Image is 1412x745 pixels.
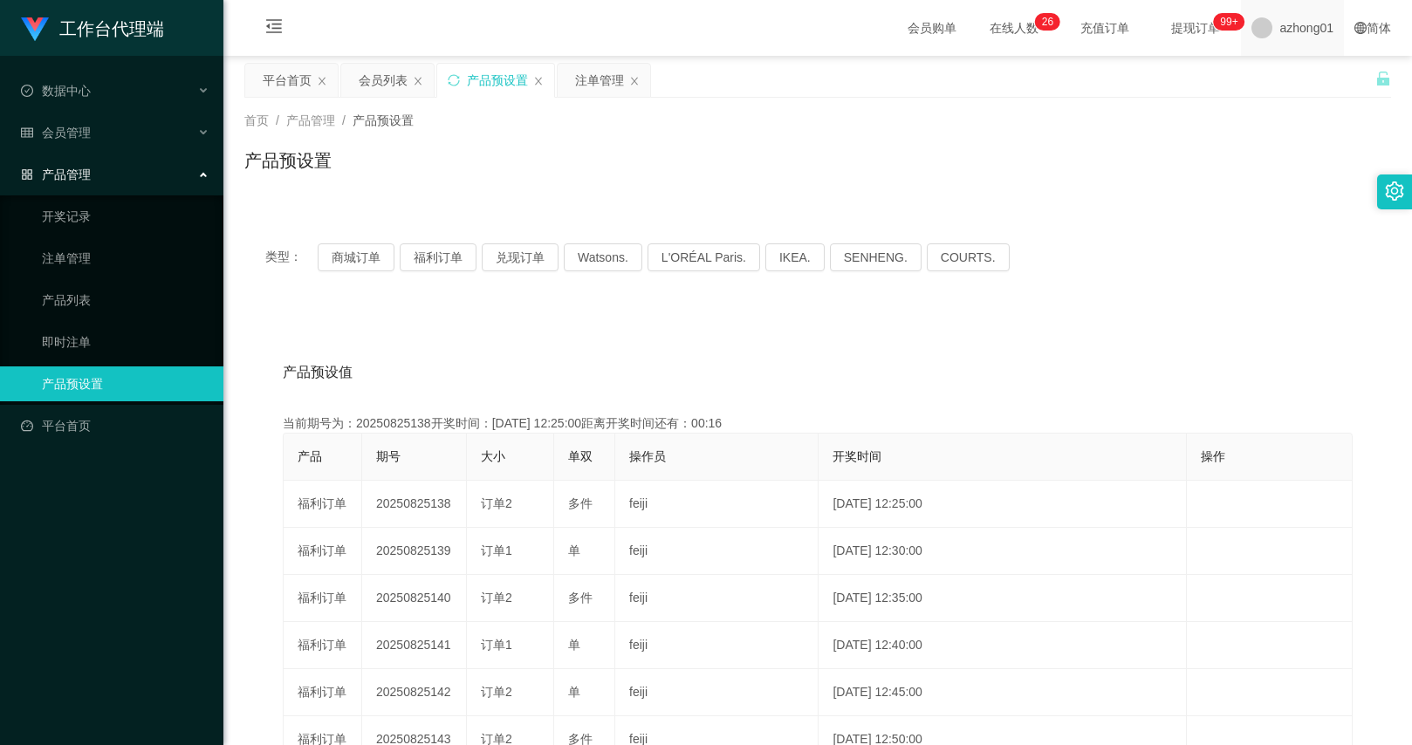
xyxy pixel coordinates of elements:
[21,168,33,181] i: 图标: appstore-o
[615,528,819,575] td: feiji
[1042,13,1048,31] p: 2
[482,243,559,271] button: 兑现订单
[629,449,666,463] span: 操作员
[263,64,312,97] div: 平台首页
[362,575,467,622] td: 20250825140
[615,669,819,716] td: feiji
[317,76,327,86] i: 图标: close
[342,113,346,127] span: /
[765,243,825,271] button: IKEA.
[568,591,593,605] span: 多件
[286,113,335,127] span: 产品管理
[1385,181,1404,201] i: 图标: setting
[1354,22,1367,34] i: 图标: global
[42,241,209,276] a: 注单管理
[244,1,304,57] i: 图标: menu-fold
[21,408,209,443] a: 图标: dashboard平台首页
[481,496,512,510] span: 订单2
[564,243,642,271] button: Watsons.
[1047,13,1053,31] p: 6
[284,669,362,716] td: 福利订单
[575,64,624,97] div: 注单管理
[276,113,279,127] span: /
[42,283,209,318] a: 产品列表
[42,366,209,401] a: 产品预设置
[59,1,164,57] h1: 工作台代理端
[481,449,505,463] span: 大小
[819,575,1187,622] td: [DATE] 12:35:00
[353,113,414,127] span: 产品预设置
[481,591,512,605] span: 订单2
[1375,71,1391,86] i: 图标: unlock
[830,243,922,271] button: SENHENG.
[467,64,528,97] div: 产品预设置
[284,622,362,669] td: 福利订单
[400,243,476,271] button: 福利订单
[298,449,322,463] span: 产品
[1213,13,1244,31] sup: 948
[42,325,209,359] a: 即时注单
[568,496,593,510] span: 多件
[362,669,467,716] td: 20250825142
[615,622,819,669] td: feiji
[819,669,1187,716] td: [DATE] 12:45:00
[819,528,1187,575] td: [DATE] 12:30:00
[244,113,269,127] span: 首页
[21,21,164,35] a: 工作台代理端
[481,685,512,699] span: 订单2
[615,481,819,528] td: feiji
[927,243,1010,271] button: COURTS.
[42,199,209,234] a: 开奖记录
[265,243,318,271] span: 类型：
[568,638,580,652] span: 单
[629,76,640,86] i: 图标: close
[819,481,1187,528] td: [DATE] 12:25:00
[481,638,512,652] span: 订单1
[284,575,362,622] td: 福利订单
[413,76,423,86] i: 图标: close
[833,449,881,463] span: 开奖时间
[21,167,91,181] span: 产品管理
[284,481,362,528] td: 福利订单
[21,85,33,97] i: 图标: check-circle-o
[448,74,460,86] i: 图标: sync
[284,528,362,575] td: 福利订单
[21,84,91,98] span: 数据中心
[1072,22,1138,34] span: 充值订单
[283,414,1353,433] div: 当前期号为：20250825138开奖时间：[DATE] 12:25:00距离开奖时间还有：00:16
[819,622,1187,669] td: [DATE] 12:40:00
[359,64,408,97] div: 会员列表
[981,22,1047,34] span: 在线人数
[244,147,332,174] h1: 产品预设置
[21,126,33,139] i: 图标: table
[568,685,580,699] span: 单
[481,543,512,557] span: 订单1
[1162,22,1229,34] span: 提现订单
[568,543,580,557] span: 单
[362,528,467,575] td: 20250825139
[568,449,593,463] span: 单双
[21,17,49,42] img: logo.9652507e.png
[533,76,544,86] i: 图标: close
[283,362,353,383] span: 产品预设值
[1035,13,1060,31] sup: 26
[1201,449,1225,463] span: 操作
[21,126,91,140] span: 会员管理
[376,449,401,463] span: 期号
[615,575,819,622] td: feiji
[318,243,394,271] button: 商城订单
[362,481,467,528] td: 20250825138
[362,622,467,669] td: 20250825141
[648,243,760,271] button: L'ORÉAL Paris.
